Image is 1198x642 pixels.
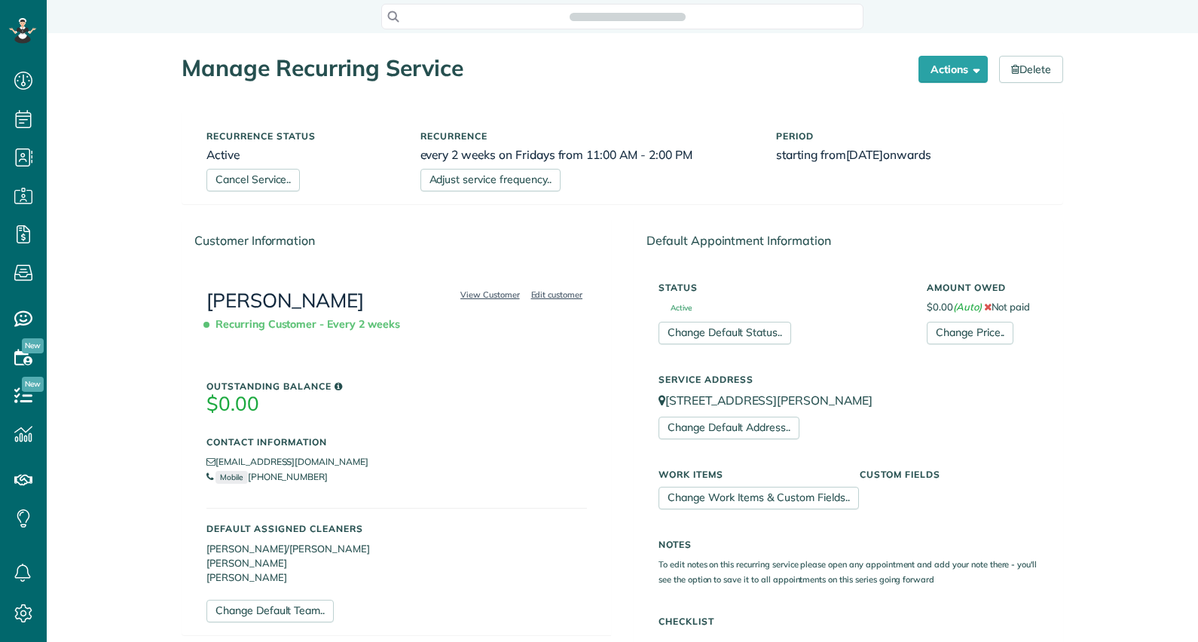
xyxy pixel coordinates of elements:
[659,469,837,479] h5: Work Items
[776,131,1038,141] h5: Period
[206,288,364,313] a: [PERSON_NAME]
[206,131,398,141] h5: Recurrence status
[846,147,884,162] span: [DATE]
[659,283,904,292] h5: Status
[182,56,907,81] h1: Manage Recurring Service
[182,263,611,634] div: [PERSON_NAME]/[PERSON_NAME]
[215,471,248,484] small: Mobile
[456,288,524,301] a: View Customer
[206,311,406,338] span: Recurring Customer - Every 2 weeks
[22,338,44,353] span: New
[915,275,1050,344] div: $0.00 Not paid
[420,169,561,191] a: Adjust service frequency..
[659,540,1038,549] h5: Notes
[420,148,754,161] h6: every 2 weeks on Fridays from 11:00 AM - 2:00 PM
[206,148,398,161] h6: Active
[206,381,587,391] h5: Outstanding Balance
[420,131,754,141] h5: Recurrence
[206,454,587,469] li: [EMAIL_ADDRESS][DOMAIN_NAME]
[659,559,1037,584] small: To edit notes on this recurring service please open any appointment and add your note there - you...
[659,374,1038,384] h5: Service Address
[659,616,1038,626] h5: Checklist
[206,570,587,585] li: [PERSON_NAME]
[634,220,1062,261] div: Default Appointment Information
[206,169,300,191] a: Cancel Service..
[999,56,1063,83] a: Delete
[206,556,587,570] li: [PERSON_NAME]
[182,220,611,261] div: Customer Information
[206,393,587,415] h3: $0.00
[776,148,1038,161] h6: starting from onwards
[927,322,1013,344] a: Change Price..
[206,437,587,447] h5: Contact Information
[953,301,982,313] em: (Auto)
[659,392,1038,409] p: [STREET_ADDRESS][PERSON_NAME]
[585,9,670,24] span: Search ZenMaid…
[918,56,988,83] button: Actions
[860,469,1038,479] h5: Custom Fields
[206,524,587,533] h5: Default Assigned Cleaners
[659,417,799,439] a: Change Default Address..
[927,283,1038,292] h5: Amount Owed
[659,322,791,344] a: Change Default Status..
[527,288,588,301] a: Edit customer
[206,600,334,622] a: Change Default Team..
[206,471,328,482] a: Mobile[PHONE_NUMBER]
[22,377,44,392] span: New
[659,487,859,509] a: Change Work Items & Custom Fields..
[659,304,692,312] span: Active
